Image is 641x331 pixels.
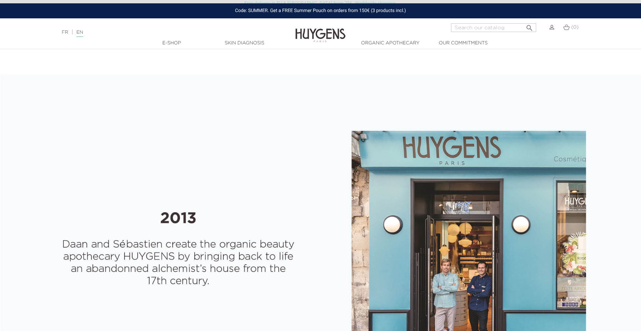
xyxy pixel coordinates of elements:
button:  [523,21,536,30]
a: EN [76,30,83,37]
div: | [58,28,262,36]
a: FR [62,30,68,35]
a: Skin Diagnosis [211,40,278,47]
img: Huygens [295,18,346,43]
a: E-Shop [138,40,205,47]
input: Search [451,23,536,32]
a: Our commitments [430,40,496,47]
span: (0) [571,25,579,30]
i:  [525,22,533,30]
a: Organic Apothecary [357,40,424,47]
